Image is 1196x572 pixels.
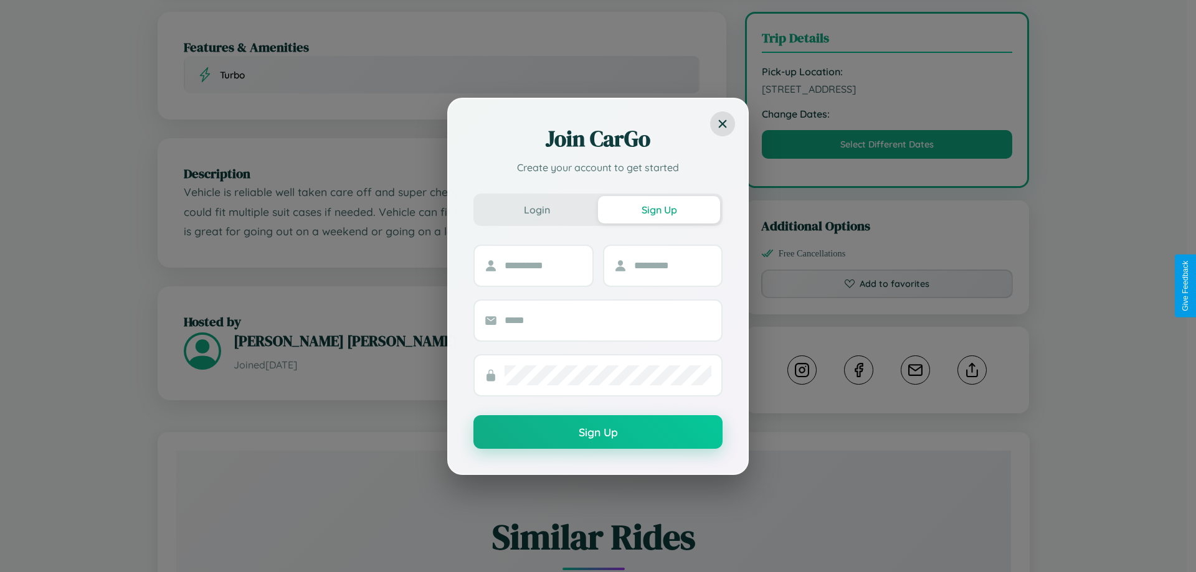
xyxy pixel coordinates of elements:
h2: Join CarGo [473,124,723,154]
p: Create your account to get started [473,160,723,175]
button: Sign Up [598,196,720,223]
button: Login [476,196,598,223]
button: Sign Up [473,415,723,449]
div: Give Feedback [1181,261,1190,311]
